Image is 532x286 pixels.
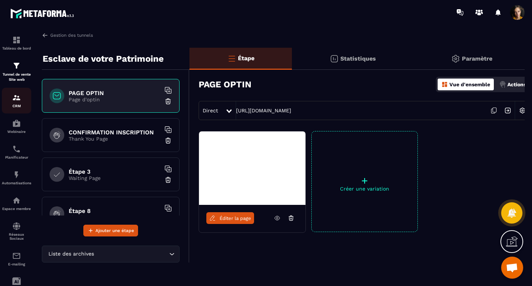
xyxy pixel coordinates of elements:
[2,181,31,185] p: Automatisations
[199,79,251,90] h3: PAGE OPTIN
[2,113,31,139] a: automationsautomationsWebinaire
[95,250,167,258] input: Search for option
[2,191,31,216] a: automationsautomationsEspace membre
[2,207,31,211] p: Espace membre
[164,98,172,105] img: trash
[199,131,305,205] img: image
[10,7,76,20] img: logo
[2,155,31,159] p: Planificateur
[2,46,31,50] p: Tableau de bord
[330,54,339,63] img: stats.20deebd0.svg
[2,262,31,266] p: E-mailing
[2,130,31,134] p: Webinaire
[2,246,31,272] a: emailemailE-mailing
[164,176,172,184] img: trash
[69,207,160,214] h6: Étape 8
[236,108,291,113] a: [URL][DOMAIN_NAME]
[238,55,254,62] p: Étape
[312,186,417,192] p: Créer une variation
[12,170,21,179] img: automations
[95,227,134,234] span: Ajouter une étape
[42,32,93,39] a: Gestion des tunnels
[501,257,523,279] div: Ouvrir le chat
[206,212,254,224] a: Éditer la page
[42,246,180,263] div: Search for option
[2,165,31,191] a: automationsautomationsAutomatisations
[2,30,31,56] a: formationformationTableau de bord
[499,81,506,88] img: actions.d6e523a2.png
[69,97,160,102] p: Page d'optin
[12,196,21,205] img: automations
[220,216,251,221] span: Éditer la page
[69,136,160,142] p: Thank You Page
[69,214,160,220] p: Thank You Page
[12,119,21,128] img: automations
[451,54,460,63] img: setting-gr.5f69749f.svg
[441,81,448,88] img: dashboard-orange.40269519.svg
[2,232,31,240] p: Réseaux Sociaux
[507,82,526,87] p: Actions
[203,108,218,113] span: Direct
[2,88,31,113] a: formationformationCRM
[312,175,417,186] p: +
[2,216,31,246] a: social-networksocial-networkRéseaux Sociaux
[12,251,21,260] img: email
[69,90,160,97] h6: PAGE OPTIN
[12,61,21,70] img: formation
[47,250,95,258] span: Liste des archives
[515,104,529,117] img: setting-w.858f3a88.svg
[69,168,160,175] h6: Étape 3
[2,139,31,165] a: schedulerschedulerPlanificateur
[2,72,31,82] p: Tunnel de vente Site web
[12,222,21,231] img: social-network
[340,55,376,62] p: Statistiques
[2,56,31,88] a: formationformationTunnel de vente Site web
[501,104,515,117] img: arrow-next.bcc2205e.svg
[69,129,160,136] h6: CONFIRMATION INSCRIPTION
[12,93,21,102] img: formation
[69,175,160,181] p: Waiting Page
[12,36,21,44] img: formation
[227,54,236,63] img: bars-o.4a397970.svg
[2,104,31,108] p: CRM
[43,51,164,66] p: Esclave de votre Patrimoine
[83,225,138,236] button: Ajouter une étape
[449,82,490,87] p: Vue d'ensemble
[42,32,48,39] img: arrow
[164,137,172,144] img: trash
[12,145,21,153] img: scheduler
[462,55,492,62] p: Paramètre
